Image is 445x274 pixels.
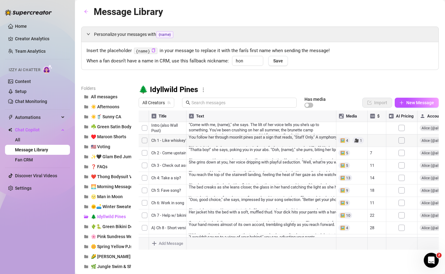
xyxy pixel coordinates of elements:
button: 🌿 Jungle Swim & Shower [81,262,131,272]
span: 🌝 Man in Moon [91,194,123,199]
span: folder [84,254,88,259]
article: Folders [81,85,131,92]
span: 🌿 Jungle Swim & Shower [91,264,142,269]
a: Discover Viral Videos [15,173,57,178]
span: folder [84,224,88,229]
a: Chat Monitoring [15,99,47,104]
button: ☀️🥤 Sunny CA [81,112,131,122]
h3: 🌲 Idyllwild Pines [139,85,198,95]
img: Chat Copilot [8,128,12,132]
span: folder [84,174,88,179]
span: folder [84,244,88,249]
span: Insert the placeholder in your message to replace it with the fan’s first name when sending the m... [87,47,433,55]
span: expanded [87,32,90,36]
span: 🌸 Pink Sundress Welcome [91,234,145,239]
span: 🌵🐍 Green Bikini Desert Stagecoach [91,224,165,229]
span: folder [84,115,88,119]
button: New Message [395,98,439,108]
button: ❓ FAQs [81,162,131,172]
span: folder [84,194,88,199]
span: All messages [91,94,117,99]
span: copy [151,48,156,52]
span: When a fan doesn’t have a name in CRM, use this fallback nickname: [87,57,229,65]
button: ☀️ Afternoons [81,102,131,112]
span: Izzy AI Chatter [9,67,40,73]
button: 🌝 Man in Moon [81,192,131,202]
span: folder [84,144,88,149]
span: team [167,101,171,105]
button: ☘️ Green Satin Bodysuit Nudes [81,122,131,132]
span: 2 [437,253,442,258]
button: 🌲 Idyllwild Pines [81,212,131,222]
span: folder [84,204,88,209]
button: ✨🖤 Glam Bed Jump [81,152,131,162]
button: Click to Copy [151,48,156,53]
span: Chat Copilot [15,125,59,135]
button: 🌵🐍 Green Bikini Desert Stagecoach [81,222,131,232]
span: ☀️🥤 Sunny CA [91,114,121,119]
a: All [15,137,20,142]
a: Setup [15,89,27,94]
a: Home [15,24,27,29]
span: folder [84,234,88,239]
span: arrow-left [84,9,88,14]
article: Message Library [94,4,163,19]
span: Automations [15,112,59,122]
input: Search messages [191,99,293,106]
a: Fan CRM [15,157,33,162]
span: 🇺🇸 Voting [91,144,110,149]
a: Message Library [15,147,48,152]
button: Import [362,98,392,108]
span: Personalize your messages with [94,31,433,38]
span: folder [84,184,88,189]
a: Team Analytics [15,49,46,54]
button: All messages [81,92,131,102]
span: search [186,100,190,105]
span: folder [84,105,88,109]
span: folder [84,164,88,169]
button: ❤️ Thong Bodysuit Vid [81,172,131,182]
button: 🌅 Morning Messages [81,182,131,192]
button: 🇺🇸 Voting [81,142,131,152]
span: folder [84,264,88,269]
a: Settings [15,186,32,191]
button: ♥️ Maroon Shorts [81,132,131,142]
span: ✨🖤 Glam Bed Jump [91,154,134,159]
img: logo-BBDzfeDw.svg [5,9,52,16]
span: ❓ FAQs [91,164,107,169]
button: Save [268,56,288,66]
span: All Creators [142,98,171,107]
span: folder [84,154,88,159]
a: Content [15,79,31,84]
span: {name} [156,31,173,38]
code: {name} [134,48,157,54]
button: 🌼 Spring Yellow PJs [81,242,131,252]
button: 🌞🛋️ Winter Sweater Sunbask [81,202,131,212]
span: ❤️ Thong Bodysuit Vid [91,174,136,179]
span: ♥️ Maroon Shorts [91,134,126,139]
iframe: Intercom live chat [424,253,439,268]
span: 🌞🛋️ Winter Sweater Sunbask [91,204,151,209]
img: AI Chatter [43,65,52,74]
button: 🌸 Pink Sundress Welcome [81,232,131,242]
article: Has media [304,97,326,101]
span: folder [84,125,88,129]
span: more [200,87,206,93]
span: New Message [406,100,434,105]
span: 🌅 Morning Messages [91,184,135,189]
div: Personalize your messages with{name} [82,27,438,42]
span: folder [84,95,88,99]
span: ☀️ Afternoons [91,104,119,109]
span: folder-open [84,214,88,219]
span: Save [273,58,283,63]
a: Creator Analytics [15,34,65,44]
span: plus [399,100,404,105]
span: ☘️ Green Satin Bodysuit Nudes [91,124,153,129]
span: 🌼 Spring Yellow PJs [91,244,132,249]
span: thunderbolt [8,115,13,120]
button: 🌽 [PERSON_NAME] [81,252,131,262]
span: 🌲 Idyllwild Pines [91,214,126,219]
span: 🌽 [PERSON_NAME] [91,254,131,259]
span: folder [84,135,88,139]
